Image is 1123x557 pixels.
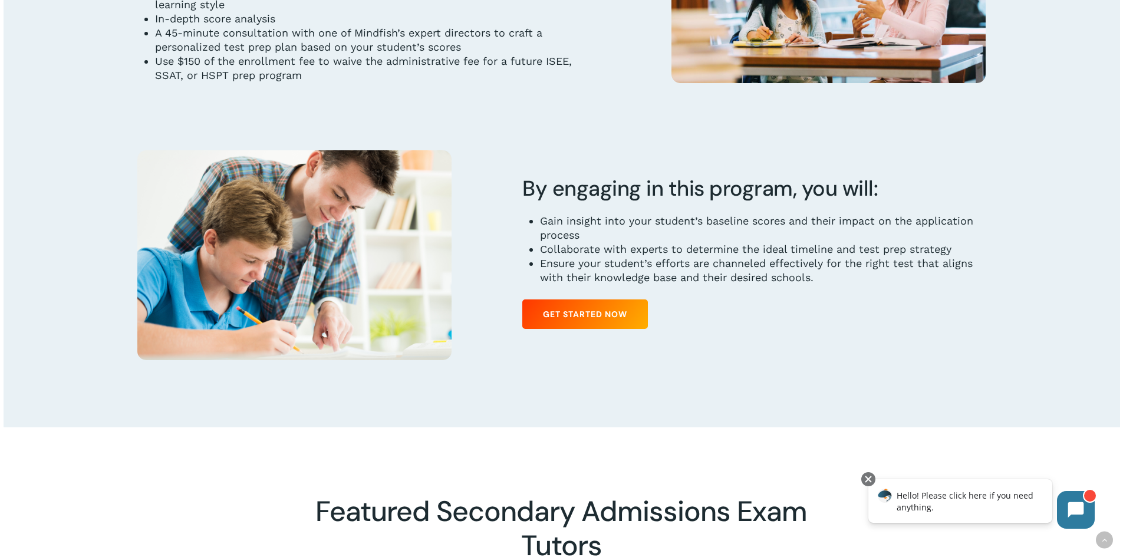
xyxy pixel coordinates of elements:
iframe: Chatbot [856,470,1106,540]
li: Use $150 of the enrollment fee to waive the administrative fee for a future ISEE, SSAT, or HSPT p... [155,54,601,83]
li: In-depth score analysis [155,12,601,26]
li: A 45-minute consultation with one of Mindfish’s expert directors to craft a personalized test pre... [155,26,601,54]
li: Collaborate with experts to determine the ideal timeline and test prep strategy [540,242,986,256]
li: Ensure your student’s efforts are channeled effectively for the right test that aligns with their... [540,256,986,285]
a: Get Started Now [522,299,648,329]
li: Gain insight into your student’s baseline scores and their impact on the application process [540,214,986,242]
img: 1 on 1 12 [137,150,452,360]
span: Get Started Now [543,308,627,320]
h3: By engaging in this program, you will: [522,175,986,202]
